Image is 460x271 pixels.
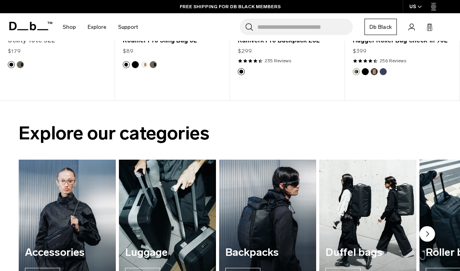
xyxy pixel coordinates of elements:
span: $179 [8,47,21,55]
button: Black Out [362,68,369,75]
h3: Accessories [25,247,110,259]
button: Forest Green [17,61,24,68]
button: Black Out [238,68,245,75]
h3: Luggage [125,247,210,259]
a: Shop [63,13,76,41]
button: Espresso [371,68,378,75]
span: $399 [353,47,366,55]
button: Next slide [419,226,435,243]
button: Black Out [132,61,139,68]
a: Explore [88,13,106,41]
button: Blue Hour [380,68,387,75]
span: $299 [238,47,252,55]
button: Forest Green [353,68,360,75]
h3: Backpacks [225,247,310,259]
a: 256 reviews [380,57,406,64]
button: Oatmilk [141,61,148,68]
nav: Main Navigation [57,13,144,41]
h3: Duffel bags [326,247,410,259]
button: Forest Green [150,61,157,68]
span: $89 [123,47,133,55]
a: Db Black [364,19,397,35]
a: 235 reviews [265,57,291,64]
a: Support [118,13,138,41]
button: Charcoal Grey [123,61,130,68]
h2: Explore our categories [19,120,441,147]
a: FREE SHIPPING FOR DB BLACK MEMBERS [180,3,281,10]
button: Black Out [8,61,15,68]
